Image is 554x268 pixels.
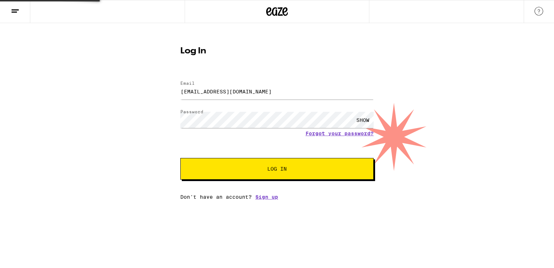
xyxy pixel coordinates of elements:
div: Don't have an account? [180,194,374,200]
label: Password [180,109,203,114]
button: Log In [180,158,374,180]
input: Email [180,83,374,100]
span: Log In [267,166,287,171]
label: Email [180,81,195,85]
div: SHOW [352,112,374,128]
a: Forgot your password? [305,131,374,136]
a: Sign up [255,194,278,200]
h1: Log In [180,47,374,56]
